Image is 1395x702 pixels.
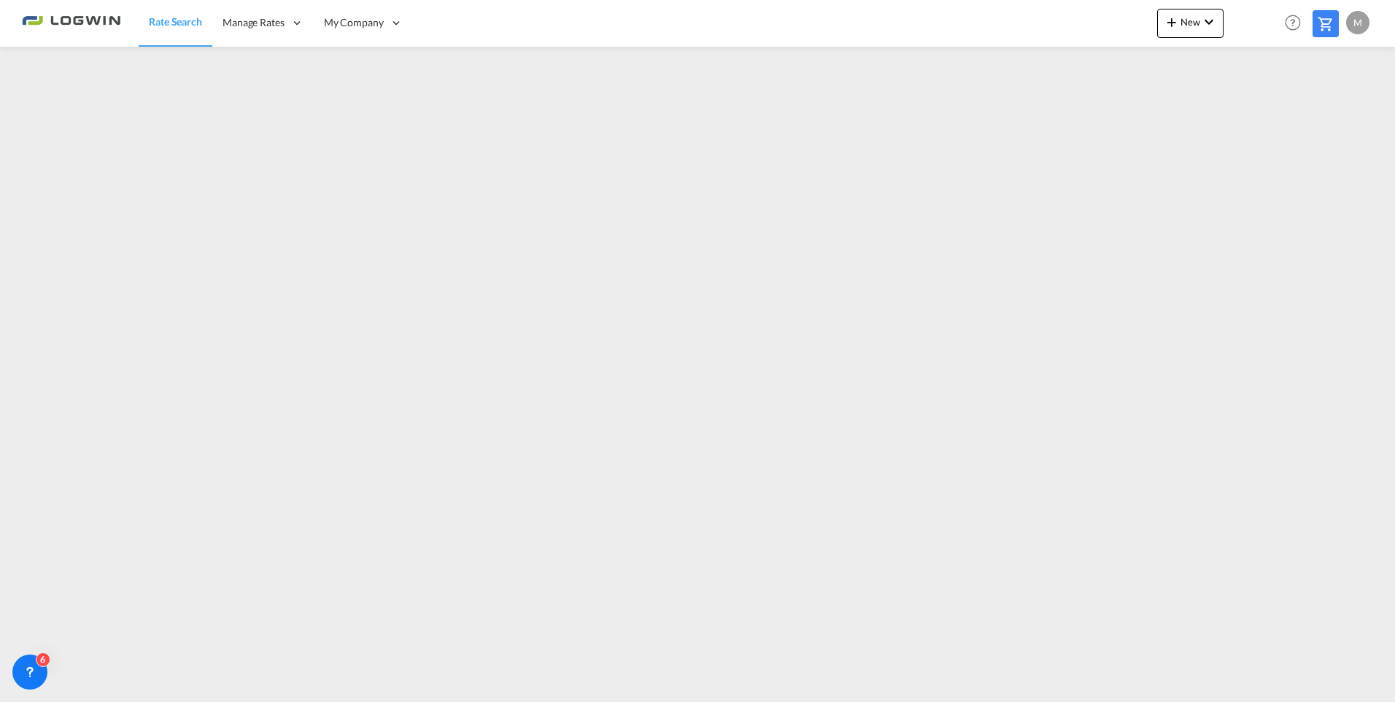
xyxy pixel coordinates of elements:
[324,15,384,30] span: My Company
[223,15,285,30] span: Manage Rates
[149,15,202,28] span: Rate Search
[1157,9,1224,38] button: icon-plus 400-fgNewicon-chevron-down
[1163,16,1218,28] span: New
[1346,11,1369,34] div: M
[1200,13,1218,31] md-icon: icon-chevron-down
[22,7,120,39] img: 2761ae10d95411efa20a1f5e0282d2d7.png
[1163,13,1180,31] md-icon: icon-plus 400-fg
[1280,10,1305,35] span: Help
[1280,10,1313,36] div: Help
